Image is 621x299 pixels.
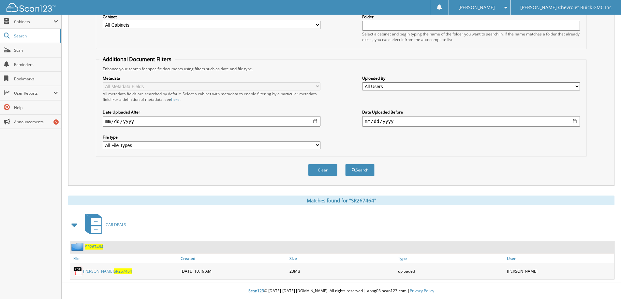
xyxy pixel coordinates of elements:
[103,109,320,115] label: Date Uploaded After
[7,3,55,12] img: scan123-logo-white.svg
[81,212,126,238] a: CAR DEALS
[103,75,320,81] label: Metadata
[99,56,175,63] legend: Additional Document Filters
[288,265,397,278] div: 23MB
[103,91,320,102] div: All metadata fields are searched by default. Select a cabinet with metadata to enable filtering b...
[68,196,614,205] div: Matches found for "SR267464"
[458,6,495,9] span: [PERSON_NAME]
[362,75,580,81] label: Uploaded By
[14,48,58,53] span: Scan
[179,265,288,278] div: [DATE] 10:19 AM
[588,268,621,299] iframe: Chat Widget
[14,19,53,24] span: Cabinets
[71,243,85,251] img: folder2.png
[73,266,83,276] img: PDF.png
[103,134,320,140] label: File type
[410,288,434,293] a: Privacy Policy
[114,268,132,274] span: SR267464
[83,268,132,274] a: [PERSON_NAME]SR267464
[53,119,59,125] div: 5
[106,222,126,227] span: CAR DEALS
[103,116,320,127] input: start
[248,288,264,293] span: Scan123
[14,33,57,39] span: Search
[14,105,58,110] span: Help
[70,254,179,263] a: File
[505,254,614,263] a: User
[396,254,505,263] a: Type
[62,283,621,299] div: © [DATE]-[DATE] [DOMAIN_NAME]. All rights reserved | appg03-scan123-com |
[345,164,375,176] button: Search
[362,31,580,42] div: Select a cabinet and begin typing the name of the folder you want to search in. If the name match...
[85,244,103,250] a: SR267464
[99,66,583,72] div: Enhance your search for specific documents using filters such as date and file type.
[14,119,58,125] span: Announcements
[171,97,180,102] a: here
[288,254,397,263] a: Size
[179,254,288,263] a: Created
[14,76,58,82] span: Bookmarks
[103,14,320,20] label: Cabinet
[14,90,53,96] span: User Reports
[308,164,337,176] button: Clear
[520,6,612,9] span: [PERSON_NAME] Chevrolet Buick GMC Inc
[505,265,614,278] div: [PERSON_NAME]
[362,14,580,20] label: Folder
[14,62,58,67] span: Reminders
[396,265,505,278] div: uploaded
[362,116,580,127] input: end
[362,109,580,115] label: Date Uploaded Before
